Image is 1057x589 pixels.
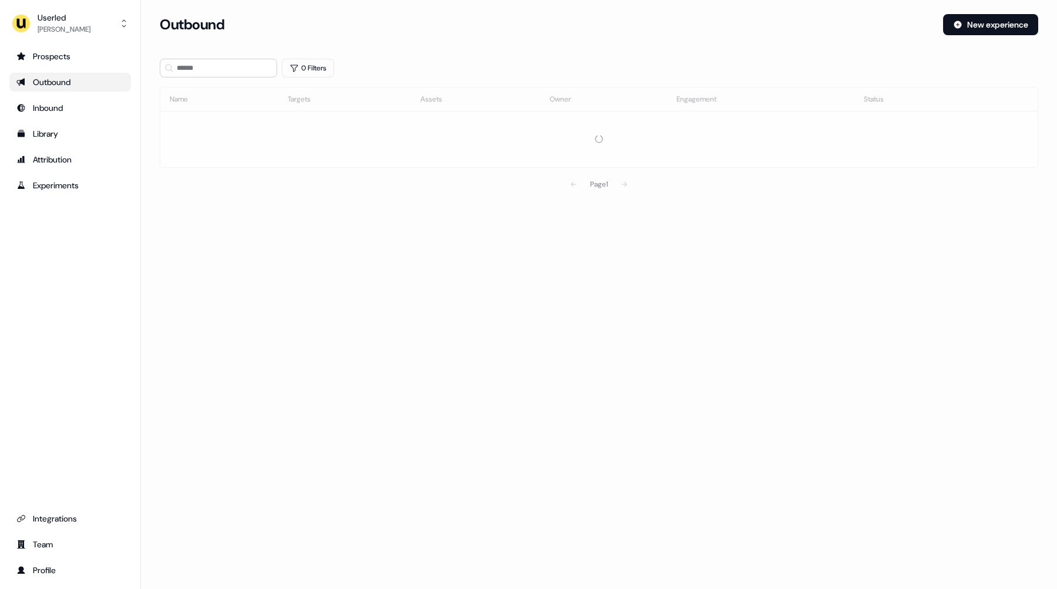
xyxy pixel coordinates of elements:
div: Inbound [16,102,124,114]
a: Go to attribution [9,150,131,169]
div: [PERSON_NAME] [38,23,90,35]
div: Team [16,539,124,550]
a: Go to experiments [9,176,131,195]
div: Library [16,128,124,140]
div: Profile [16,564,124,576]
button: Userled[PERSON_NAME] [9,9,131,38]
a: Go to profile [9,561,131,580]
h3: Outbound [160,16,224,33]
button: New experience [943,14,1038,35]
div: Outbound [16,76,124,88]
div: Userled [38,12,90,23]
div: Attribution [16,154,124,165]
a: Go to templates [9,124,131,143]
div: Prospects [16,50,124,62]
div: Integrations [16,513,124,524]
a: Go to team [9,535,131,554]
a: Go to integrations [9,509,131,528]
a: Go to outbound experience [9,73,131,92]
a: Go to prospects [9,47,131,66]
button: 0 Filters [282,59,334,77]
div: Experiments [16,180,124,191]
a: Go to Inbound [9,99,131,117]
